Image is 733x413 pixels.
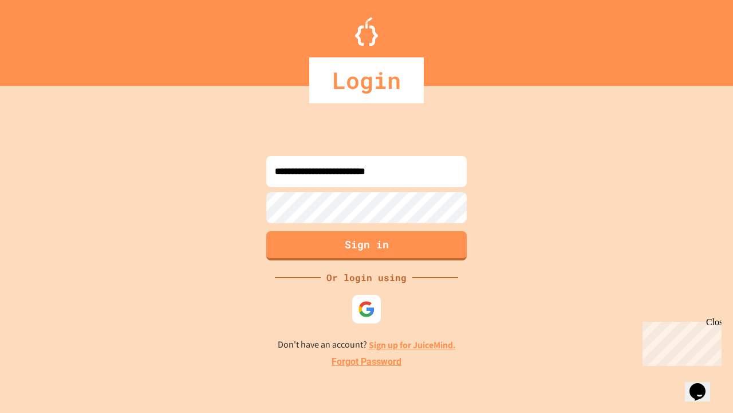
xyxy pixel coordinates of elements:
div: Chat with us now!Close [5,5,79,73]
div: Or login using [321,271,412,285]
img: google-icon.svg [358,301,375,318]
p: Don't have an account? [278,338,456,352]
iframe: chat widget [638,317,722,366]
div: Login [309,57,424,103]
button: Sign in [266,231,467,260]
a: Sign up for JuiceMind. [369,339,456,351]
a: Forgot Password [332,355,401,369]
img: Logo.svg [355,17,378,46]
iframe: chat widget [685,367,722,402]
